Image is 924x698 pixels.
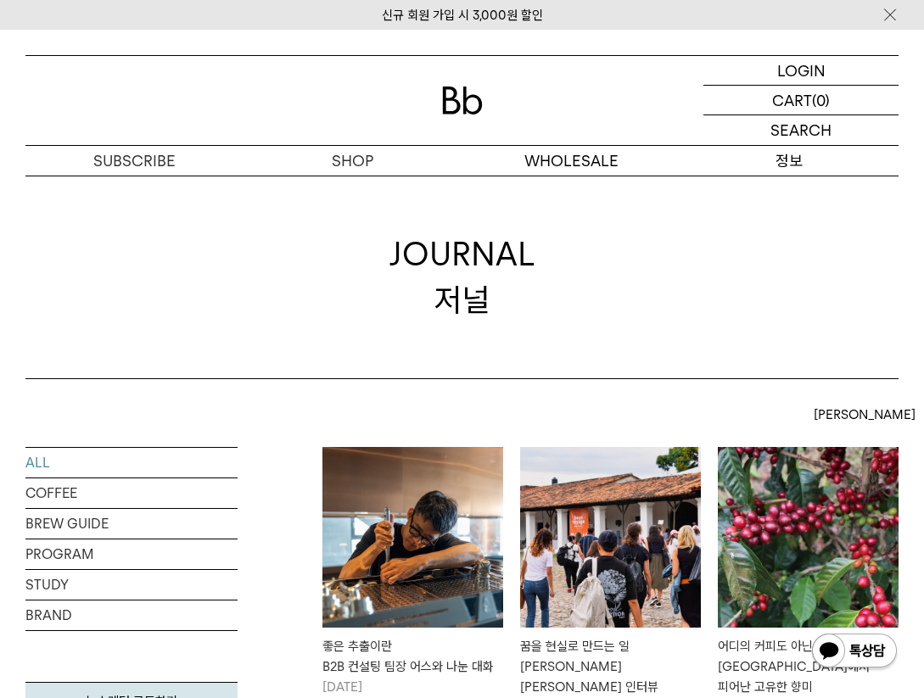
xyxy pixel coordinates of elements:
a: 신규 회원 가입 시 3,000원 할인 [382,8,543,23]
p: 정보 [680,146,899,176]
p: CART [772,86,812,114]
p: WHOLESALE [462,146,680,176]
div: 어디의 커피도 아닌 '파카마라' [GEOGRAPHIC_DATA]에서 피어난 고유한 향미 [718,636,899,697]
a: SUBSCRIBE [25,146,244,176]
img: 카카오톡 채널 1:1 채팅 버튼 [810,632,899,673]
div: 꿈을 현실로 만드는 일 [PERSON_NAME] [PERSON_NAME] 인터뷰 [520,636,701,697]
div: 좋은 추출이란 B2B 컨설팅 팀장 어스와 나눈 대화 [322,636,503,677]
a: LOGIN [703,56,899,86]
a: BREW GUIDE [25,509,238,539]
a: BRAND [25,600,238,630]
p: (0) [812,86,830,114]
img: 로고 [442,87,483,114]
a: SHOP [244,146,462,176]
a: COFFEE [25,478,238,508]
a: STUDY [25,570,238,600]
img: 좋은 추출이란B2B 컨설팅 팀장 어스와 나눈 대화 [322,447,503,628]
img: 꿈을 현실로 만드는 일빈보야지 탁승희 대표 인터뷰 [520,447,701,628]
p: LOGIN [777,56,826,85]
a: ALL [25,448,238,477]
a: PROGRAM [25,539,238,569]
p: SEARCH [770,115,832,145]
a: CART (0) [703,86,899,115]
span: [PERSON_NAME] [814,405,916,425]
img: 어디의 커피도 아닌 '파카마라'엘살바도르에서 피어난 고유한 향미 [718,447,899,628]
div: JOURNAL 저널 [389,232,535,321]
